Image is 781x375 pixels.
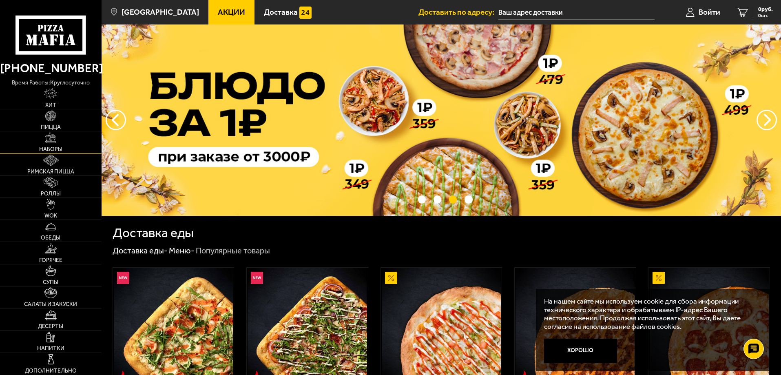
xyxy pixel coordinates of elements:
button: точки переключения [465,195,472,203]
span: Десерты [38,324,63,329]
span: WOK [44,213,57,219]
img: Новинка [117,272,129,284]
img: Новинка [251,272,263,284]
span: Супы [43,280,58,285]
button: следующий [106,110,126,130]
span: Хит [45,102,56,108]
span: Роллы [41,191,61,197]
span: Войти [699,8,720,16]
a: Меню- [169,246,195,255]
img: 15daf4d41897b9f0e9f617042186c801.svg [299,7,312,19]
div: Популярные товары [196,246,270,256]
input: Ваш адрес доставки [498,5,655,20]
img: Акционный [385,272,397,284]
button: точки переключения [434,195,441,203]
span: Наборы [39,146,62,152]
span: Акции [218,8,245,16]
span: Доставка [264,8,298,16]
span: Доставить по адресу: [418,8,498,16]
span: Салаты и закуски [24,302,77,307]
span: 0 руб. [758,7,773,12]
button: Хорошо [544,339,617,363]
h1: Доставка еды [113,226,194,240]
span: Пицца [41,124,61,130]
span: 0 шт. [758,13,773,18]
span: Дополнительно [25,368,77,374]
span: Напитки [37,346,64,351]
span: Горячее [39,257,62,263]
button: точки переключения [449,195,457,203]
button: предыдущий [757,110,777,130]
button: точки переключения [418,195,426,203]
span: Римская пицца [27,169,74,175]
a: Доставка еды- [113,246,168,255]
p: На нашем сайте мы используем cookie для сбора информации технического характера и обрабатываем IP... [544,297,757,331]
img: Акционный [653,272,665,284]
span: Обеды [41,235,60,241]
span: [GEOGRAPHIC_DATA] [122,8,199,16]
